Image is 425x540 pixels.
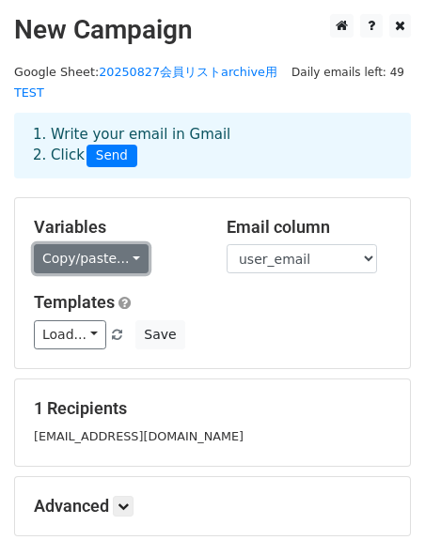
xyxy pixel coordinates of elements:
[34,429,244,443] small: [EMAIL_ADDRESS][DOMAIN_NAME]
[34,320,106,349] a: Load...
[19,124,406,167] div: 1. Write your email in Gmail 2. Click
[135,320,184,349] button: Save
[14,14,411,46] h2: New Campaign
[14,65,290,100] small: Google Sheet:
[285,62,411,83] span: Daily emails left: 49
[87,145,137,167] span: Send
[331,450,425,540] div: チャットウィジェット
[34,244,149,273] a: Copy/paste...
[34,217,198,238] h5: Variables
[14,65,290,100] a: 20250827会員リストarchive用 TEST
[34,398,391,419] h5: 1 Recipients
[34,292,115,312] a: Templates
[285,65,411,79] a: Daily emails left: 49
[331,450,425,540] iframe: Chat Widget
[34,496,391,517] h5: Advanced
[227,217,391,238] h5: Email column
